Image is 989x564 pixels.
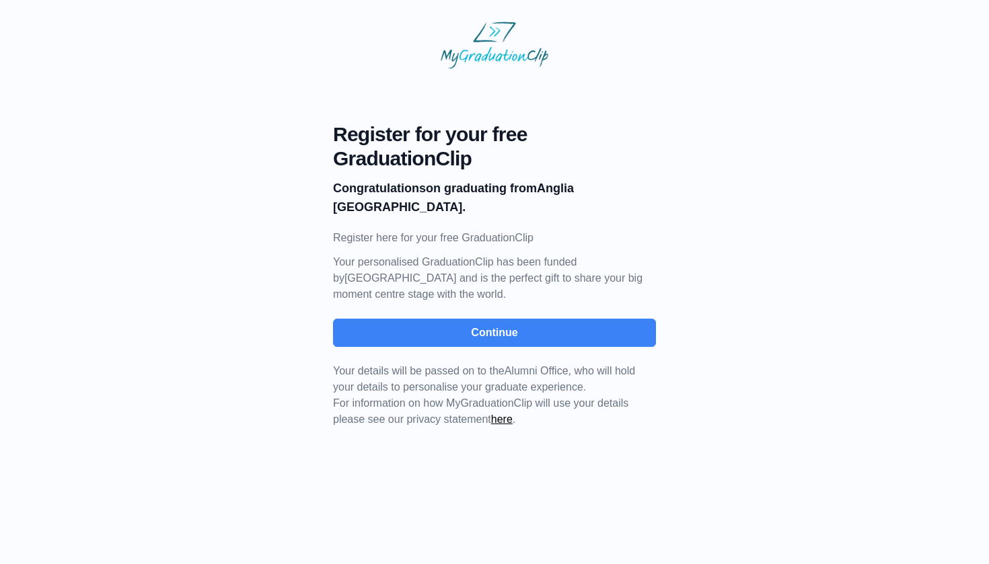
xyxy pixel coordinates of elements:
p: Your personalised GraduationClip has been funded by [GEOGRAPHIC_DATA] and is the perfect gift to ... [333,254,656,303]
span: Your details will be passed on to the , who will hold your details to personalise your graduate e... [333,365,635,393]
span: Alumni Office [505,365,569,376]
a: here [491,413,513,425]
button: Continue [333,319,656,347]
span: GraduationClip [333,147,656,171]
b: Congratulations [333,182,426,195]
p: Register here for your free GraduationClip [333,230,656,246]
span: Register for your free [333,122,656,147]
p: on graduating from Anglia [GEOGRAPHIC_DATA]. [333,179,656,216]
span: For information on how MyGraduationClip will use your details please see our privacy statement . [333,365,635,425]
img: MyGraduationClip [441,22,548,69]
